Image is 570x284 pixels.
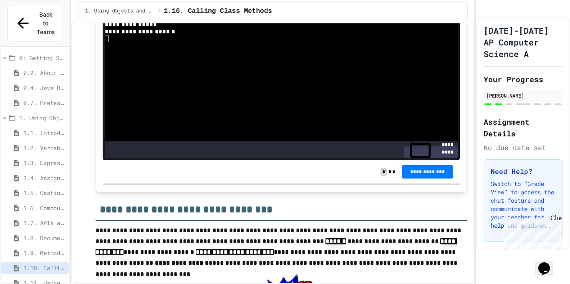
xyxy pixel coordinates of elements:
iframe: chat widget [501,214,562,250]
span: 1. Using Objects and Methods [19,113,66,122]
span: 1.7. APIs and Libraries [23,219,66,227]
span: 1.6. Compound Assignment Operators [23,204,66,212]
span: 1.5. Casting and Ranges of Values [23,188,66,197]
h2: Your Progress [484,73,562,85]
span: 0.7. Pretest for the AP CSA Exam [23,98,66,107]
iframe: chat widget [535,251,562,276]
span: 1.9. Method Signatures [23,249,66,257]
p: Switch to "Grade View" to access the chat feature and communicate with your teacher for help and ... [491,180,555,230]
span: 1.2. Variables and Data Types [23,143,66,152]
h1: [DATE]-[DATE] AP Computer Science A [484,25,562,60]
h3: Need Help? [491,166,555,176]
span: 0.2. About the AP CSA Exam [23,68,66,77]
span: / [157,8,160,15]
div: Chat with us now!Close [3,3,58,53]
div: [PERSON_NAME] [486,92,560,99]
span: 1.4. Assignment and Input [23,173,66,182]
span: 0.4. Java Development Environments [23,83,66,92]
span: 1.10. Calling Class Methods [23,264,66,272]
span: 1.1. Introduction to Algorithms, Programming, and Compilers [23,128,66,137]
span: 0: Getting Started [19,53,66,62]
div: No due date set [484,143,562,153]
span: 1.8. Documentation with Comments and Preconditions [23,234,66,242]
span: Back to Teams [36,10,55,37]
h2: Assignment Details [484,116,562,139]
button: Back to Teams [8,6,62,41]
span: 1.3. Expressions and Output [New] [23,158,66,167]
span: 1. Using Objects and Methods [85,8,154,15]
span: 1.10. Calling Class Methods [164,6,272,16]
